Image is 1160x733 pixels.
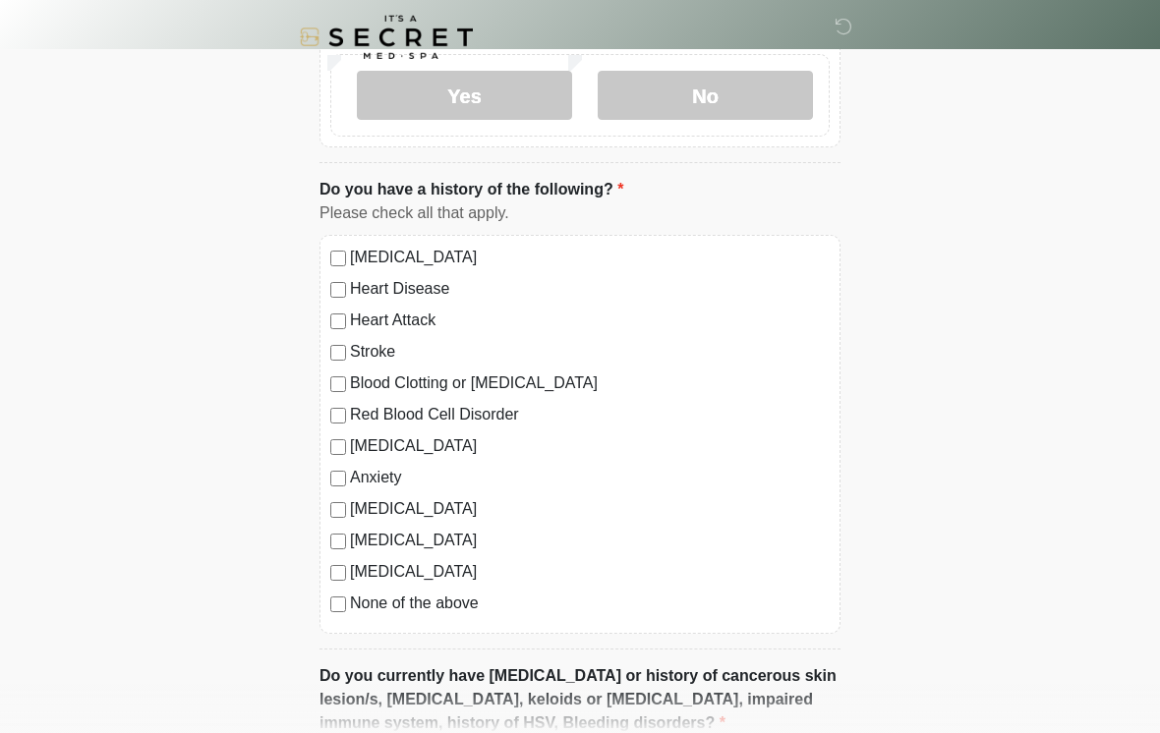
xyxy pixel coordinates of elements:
[350,403,830,426] label: Red Blood Cell Disorder
[300,15,473,59] img: It's A Secret Med Spa Logo
[330,376,346,392] input: Blood Clotting or [MEDICAL_DATA]
[330,439,346,455] input: [MEDICAL_DATA]
[330,408,346,423] input: Red Blood Cell Disorder
[350,560,830,584] label: [MEDICAL_DATA]
[330,502,346,518] input: [MEDICAL_DATA]
[330,282,346,298] input: Heart Disease
[319,178,623,201] label: Do you have a history of the following?
[330,534,346,549] input: [MEDICAL_DATA]
[350,246,830,269] label: [MEDICAL_DATA]
[330,345,346,361] input: Stroke
[350,277,830,301] label: Heart Disease
[350,529,830,552] label: [MEDICAL_DATA]
[350,434,830,458] label: [MEDICAL_DATA]
[330,251,346,266] input: [MEDICAL_DATA]
[350,592,830,615] label: None of the above
[319,201,841,225] div: Please check all that apply.
[350,340,830,364] label: Stroke
[598,71,813,120] label: No
[330,313,346,329] input: Heart Attack
[330,471,346,486] input: Anxiety
[357,71,572,120] label: Yes
[350,497,830,521] label: [MEDICAL_DATA]
[330,565,346,581] input: [MEDICAL_DATA]
[350,371,830,395] label: Blood Clotting or [MEDICAL_DATA]
[330,596,346,612] input: None of the above
[350,309,830,332] label: Heart Attack
[350,466,830,489] label: Anxiety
